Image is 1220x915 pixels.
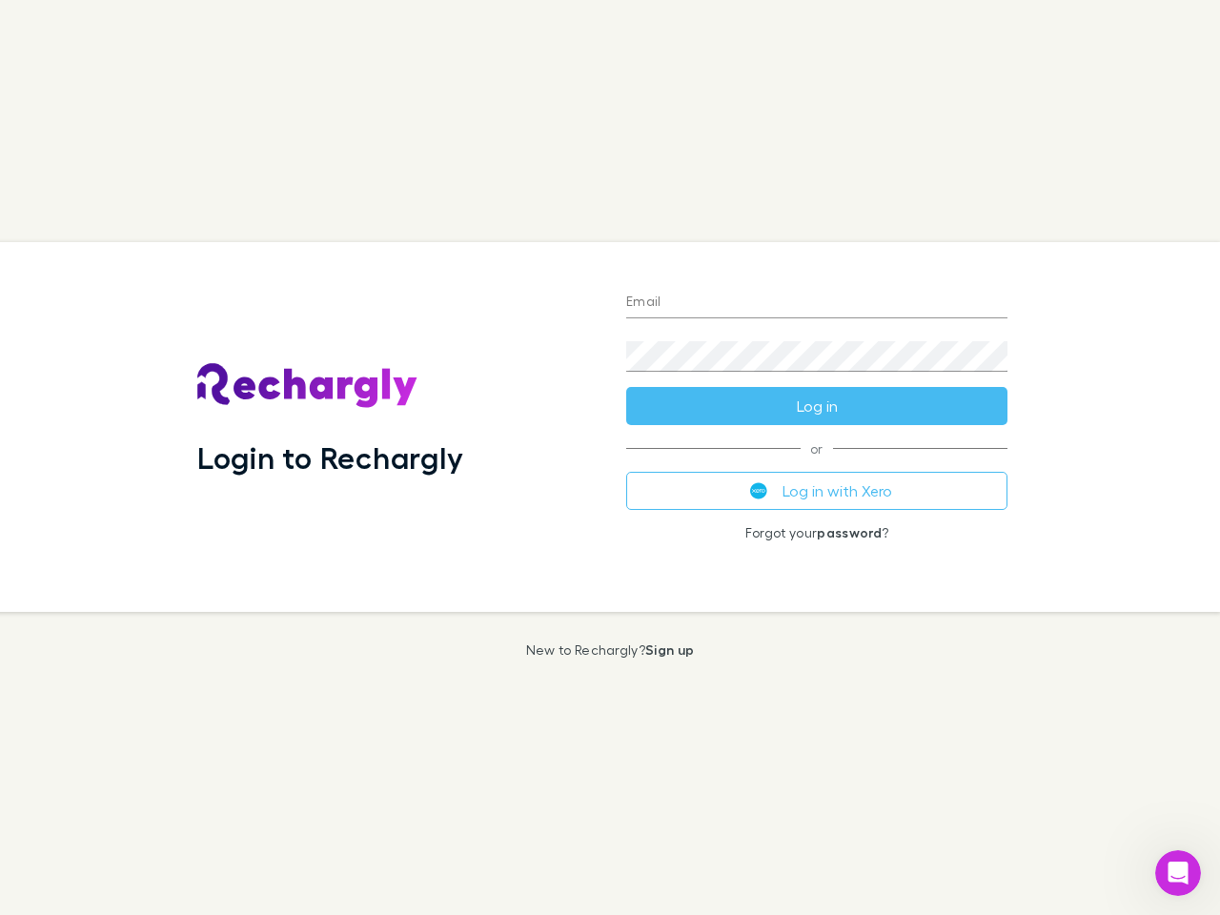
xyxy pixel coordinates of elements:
img: Xero's logo [750,482,767,499]
p: New to Rechargly? [526,642,695,658]
img: Rechargly's Logo [197,363,418,409]
button: Log in with Xero [626,472,1007,510]
a: Sign up [645,641,694,658]
h1: Login to Rechargly [197,439,463,476]
a: password [817,524,882,540]
iframe: Intercom live chat [1155,850,1201,896]
span: or [626,448,1007,449]
p: Forgot your ? [626,525,1007,540]
button: Log in [626,387,1007,425]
